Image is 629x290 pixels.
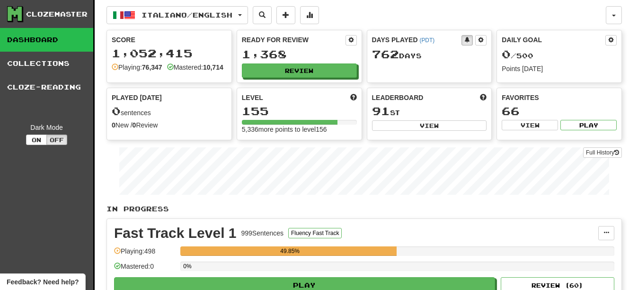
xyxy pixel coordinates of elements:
[372,47,399,61] span: 762
[142,11,232,19] span: Italiano / English
[350,93,357,102] span: Score more points to level up
[241,228,284,238] div: 999 Sentences
[106,6,248,24] button: Italiano/English
[112,105,227,118] div: sentences
[372,120,487,131] button: View
[26,9,88,19] div: Clozemaster
[114,246,176,262] div: Playing: 498
[372,104,390,118] span: 91
[112,93,162,102] span: Played [DATE]
[253,6,272,24] button: Search sentences
[276,6,295,24] button: Add sentence to collection
[183,246,397,256] div: 49.85%
[114,262,176,277] div: Mastered: 0
[46,135,67,145] button: Off
[502,105,617,117] div: 66
[112,120,227,130] div: New / Review
[7,277,79,287] span: Open feedback widget
[142,63,162,71] strong: 76,347
[288,228,342,238] button: Fluency Fast Track
[114,226,237,240] div: Fast Track Level 1
[242,93,263,102] span: Level
[203,63,223,71] strong: 10,714
[242,63,357,78] button: Review
[372,35,462,45] div: Days Played
[372,93,424,102] span: Leaderboard
[560,120,617,130] button: Play
[502,35,605,45] div: Daily Goal
[583,147,622,158] a: Full History
[112,121,115,129] strong: 0
[26,135,47,145] button: On
[300,6,319,24] button: More stats
[112,104,121,118] span: 0
[7,123,86,132] div: Dark Mode
[242,35,346,45] div: Ready for Review
[167,63,223,72] div: Mastered:
[372,48,487,61] div: Day s
[106,204,622,214] p: In Progress
[112,47,227,59] div: 1,052,415
[242,48,357,60] div: 1,368
[242,105,357,117] div: 155
[502,52,533,60] span: / 500
[133,121,136,129] strong: 0
[419,37,434,44] a: (PDT)
[502,47,511,61] span: 0
[502,64,617,73] div: Points [DATE]
[480,93,487,102] span: This week in points, UTC
[372,105,487,118] div: st
[502,93,617,102] div: Favorites
[502,120,558,130] button: View
[112,35,227,45] div: Score
[112,63,162,72] div: Playing:
[242,125,357,134] div: 5,336 more points to level 156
